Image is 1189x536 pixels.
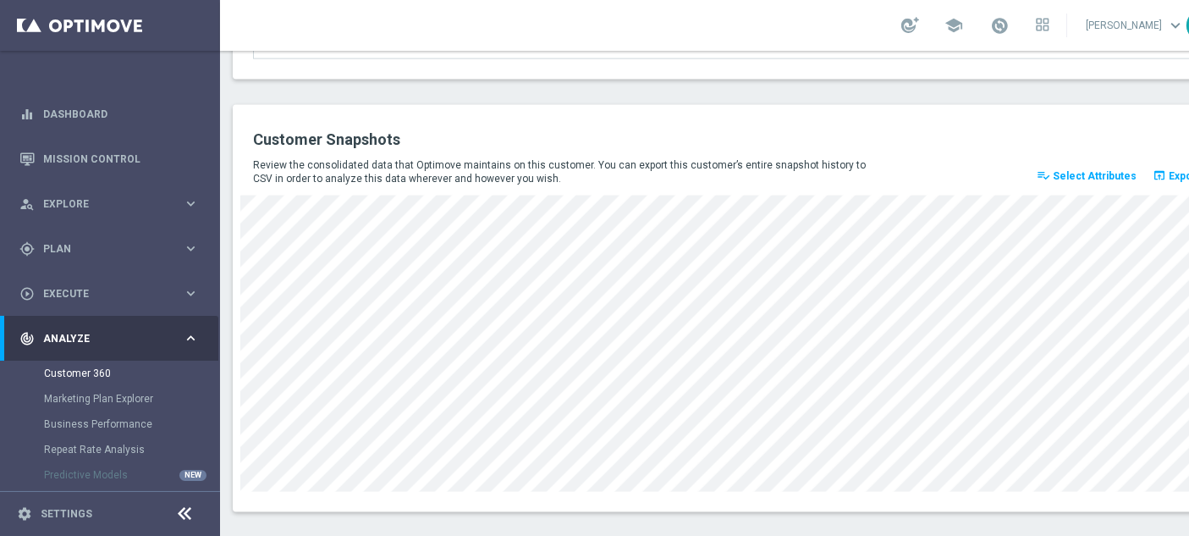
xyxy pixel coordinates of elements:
[183,196,199,212] i: keyboard_arrow_right
[44,437,218,462] div: Repeat Rate Analysis
[44,443,176,456] a: Repeat Rate Analysis
[44,488,218,513] div: Cohorts Analysis
[43,91,199,136] a: Dashboard
[44,412,218,437] div: Business Performance
[19,332,200,345] button: track_changes Analyze keyboard_arrow_right
[183,240,199,257] i: keyboard_arrow_right
[19,242,200,256] button: gps_fixed Plan keyboard_arrow_right
[19,241,35,257] i: gps_fixed
[944,16,963,35] span: school
[1037,169,1050,182] i: playlist_add_check
[43,244,183,254] span: Plan
[1153,169,1166,182] i: open_in_browser
[19,241,183,257] div: Plan
[41,509,92,519] a: Settings
[19,108,200,121] button: equalizer Dashboard
[19,197,200,211] button: person_search Explore keyboard_arrow_right
[43,334,183,344] span: Analyze
[19,196,35,212] i: person_search
[43,289,183,299] span: Execute
[44,367,176,380] a: Customer 360
[19,107,35,122] i: equalizer
[1053,170,1137,182] span: Select Attributes
[19,136,199,181] div: Mission Control
[17,506,32,522] i: settings
[19,286,35,301] i: play_circle_outline
[1084,13,1186,38] a: [PERSON_NAME]keyboard_arrow_down
[183,285,199,301] i: keyboard_arrow_right
[19,286,183,301] div: Execute
[43,136,199,181] a: Mission Control
[19,196,183,212] div: Explore
[44,386,218,412] div: Marketing Plan Explorer
[19,331,35,346] i: track_changes
[179,470,206,481] div: NEW
[19,152,200,166] button: Mission Control
[43,199,183,209] span: Explore
[19,331,183,346] div: Analyze
[19,287,200,301] button: play_circle_outline Execute keyboard_arrow_right
[1034,164,1139,188] button: playlist_add_check Select Attributes
[253,158,878,185] p: Review the consolidated data that Optimove maintains on this customer. You can export this custom...
[1166,16,1185,35] span: keyboard_arrow_down
[44,462,218,488] div: Predictive Models
[253,130,715,150] h2: Customer Snapshots
[183,330,199,346] i: keyboard_arrow_right
[44,392,176,406] a: Marketing Plan Explorer
[19,91,199,136] div: Dashboard
[44,417,176,431] a: Business Performance
[44,361,218,386] div: Customer 360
